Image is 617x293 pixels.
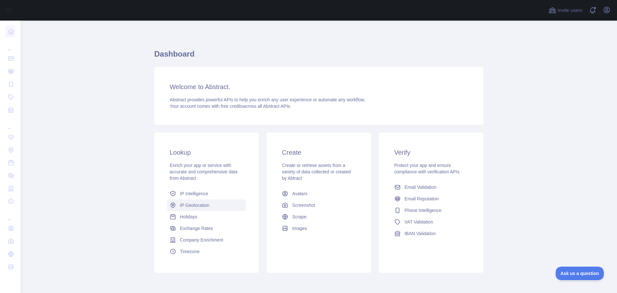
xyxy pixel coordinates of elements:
div: ... [5,39,15,51]
iframe: Toggle Customer Support [556,267,604,280]
span: VAT Validation [405,219,433,225]
span: Holidays [180,214,197,220]
span: Company Enrichment [180,237,223,243]
a: Images [279,223,358,234]
span: Enrich your app or service with accurate and comprehensive data from Abstract [170,163,237,181]
span: Scrape [292,214,306,220]
span: Avatars [292,190,307,197]
a: Timezone [167,246,246,257]
h3: Create [282,148,355,157]
a: Company Enrichment [167,234,246,246]
span: Email Reputation [405,196,439,202]
a: Email Reputation [392,193,470,205]
span: Timezone [180,248,200,255]
a: Screenshot [279,199,358,211]
a: IP Intelligence [167,188,246,199]
a: VAT Validation [392,216,470,228]
a: Email Validation [392,181,470,193]
span: Create or retrieve assets from a variety of data collected or created by Abtract [282,163,351,181]
button: Invite users [547,5,584,15]
h1: Dashboard [154,49,483,64]
a: IP Geolocation [167,199,246,211]
span: Screenshot [292,202,315,208]
span: IP Intelligence [180,190,208,197]
span: Protect your app and ensure compliance with verification APIs [394,163,460,174]
span: Abstract provides powerful APIs to help you enrich any user experience or automate any workflow. [170,97,365,102]
h3: Lookup [170,148,243,157]
span: Your account comes with across all Abstract APIs. [170,104,291,109]
a: Exchange Rates [167,223,246,234]
a: Avatars [279,188,358,199]
h3: Welcome to Abstract. [170,82,468,91]
h3: Verify [394,148,468,157]
a: IBAN Validation [392,228,470,239]
div: ... [5,208,15,221]
span: IP Geolocation [180,202,210,208]
div: ... [5,117,15,130]
span: Exchange Rates [180,225,213,232]
span: Images [292,225,307,232]
span: Invite users [558,7,582,14]
span: Phone Intelligence [405,207,442,214]
a: Phone Intelligence [392,205,470,216]
span: IBAN Validation [405,230,436,237]
a: Scrape [279,211,358,223]
span: free credits [221,104,243,109]
a: Holidays [167,211,246,223]
span: Email Validation [405,184,436,190]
